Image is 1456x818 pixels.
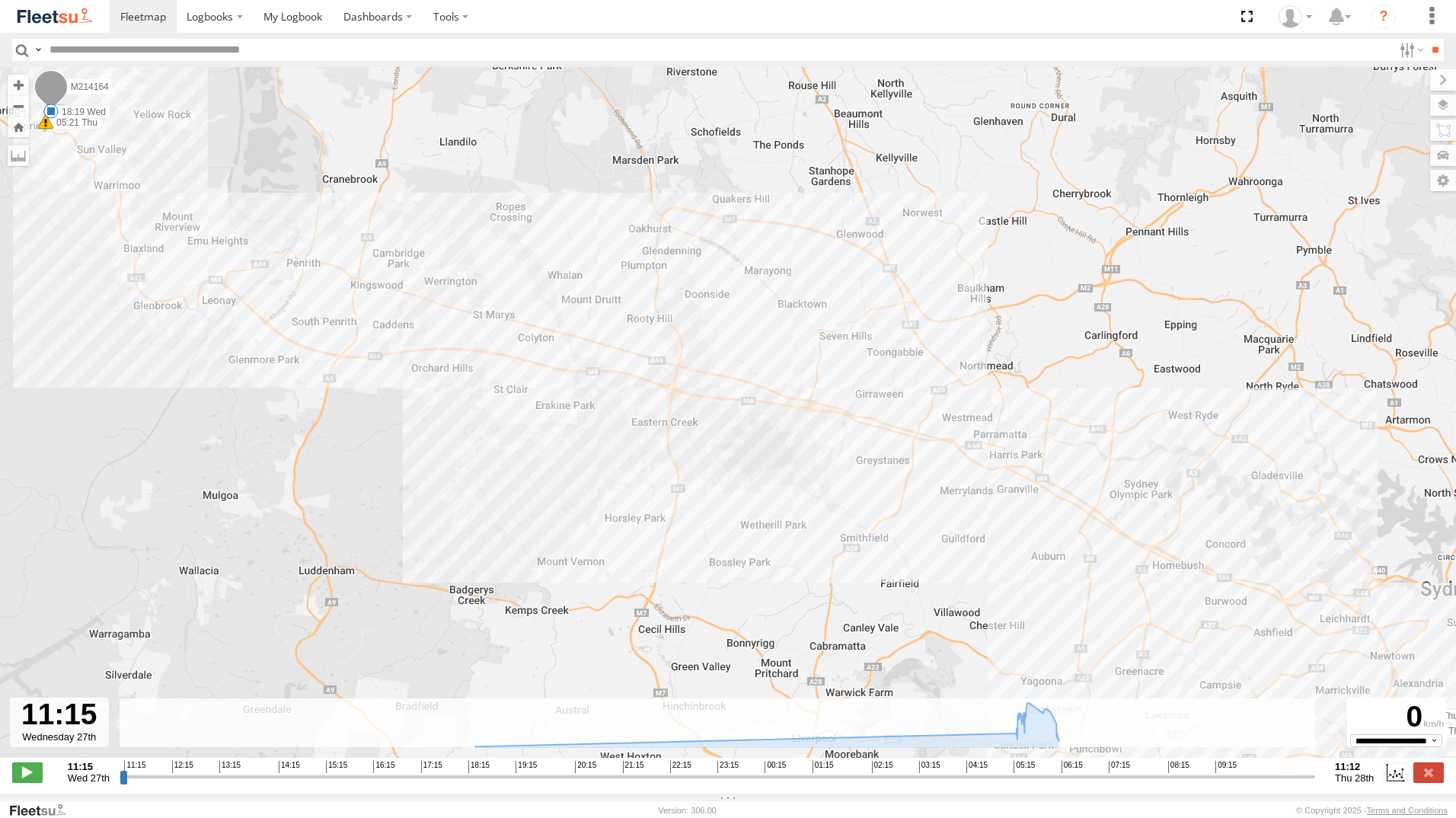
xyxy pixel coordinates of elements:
[279,761,300,773] span: 14:15
[46,116,102,129] label: 05:21 Thu
[71,82,109,93] span: M214164
[8,145,29,166] label: Measure
[1335,772,1374,784] span: Thu 28th Aug 2025
[1430,170,1456,191] label: Map Settings
[1371,5,1396,29] i: ?
[219,761,241,773] span: 13:15
[12,762,43,782] label: Play/Stop
[373,761,394,773] span: 16:15
[1367,806,1448,815] a: Terms and Conditions
[623,761,644,773] span: 21:15
[68,772,110,784] span: Wed 27th Aug 2025
[468,761,490,773] span: 18:15
[919,761,940,773] span: 03:15
[124,761,145,773] span: 11:15
[717,761,739,773] span: 23:15
[1296,806,1448,815] div: © Copyright 2025 -
[1349,700,1444,734] div: 0
[516,761,537,773] span: 19:15
[421,761,442,773] span: 17:15
[575,761,596,773] span: 20:15
[1168,761,1189,773] span: 08:15
[670,761,691,773] span: 22:15
[8,117,29,137] button: Zoom Home
[1394,39,1426,61] label: Search Filter Options
[172,761,193,773] span: 12:15
[32,39,44,61] label: Search Query
[1413,762,1444,782] label: Close
[966,761,988,773] span: 04:15
[813,761,834,773] span: 01:15
[872,761,893,773] span: 02:15
[68,761,110,772] strong: 11:15
[51,105,110,119] label: 18:19 Wed
[1335,761,1374,772] strong: 11:12
[15,6,94,27] img: fleetsu-logo-horizontal.svg
[1215,761,1237,773] span: 09:15
[765,761,786,773] span: 00:15
[8,95,29,117] button: Zoom out
[659,806,717,815] div: Version: 306.00
[1062,761,1083,773] span: 06:15
[1014,761,1035,773] span: 05:15
[8,803,78,818] a: Visit our Website
[8,75,29,95] button: Zoom in
[1109,761,1130,773] span: 07:15
[326,761,347,773] span: 15:15
[1273,5,1317,28] div: Ross McLoughlin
